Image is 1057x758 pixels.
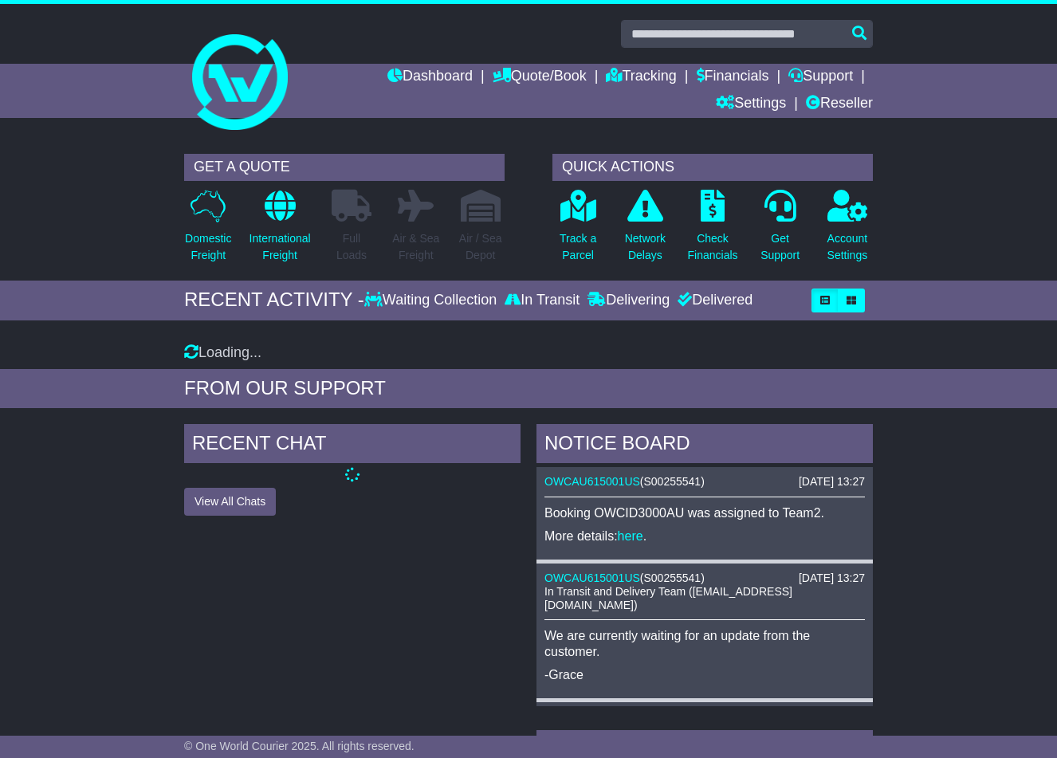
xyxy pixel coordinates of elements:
[536,424,873,467] div: NOTICE BOARD
[827,230,868,264] p: Account Settings
[760,189,800,273] a: GetSupport
[688,230,738,264] p: Check Financials
[806,91,873,118] a: Reseller
[493,64,587,91] a: Quote/Book
[544,571,640,584] a: OWCAU615001US
[584,292,674,309] div: Delivering
[185,230,231,264] p: Domestic Freight
[788,64,853,91] a: Support
[184,289,364,312] div: RECENT ACTIVITY -
[184,424,521,467] div: RECENT CHAT
[544,528,865,544] p: More details: .
[552,154,873,181] div: QUICK ACTIONS
[644,475,701,488] span: S00255541
[364,292,501,309] div: Waiting Collection
[716,91,786,118] a: Settings
[644,571,701,584] span: S00255541
[544,585,792,611] span: In Transit and Delivery Team ([EMAIL_ADDRESS][DOMAIN_NAME])
[332,230,371,264] p: Full Loads
[799,571,865,585] div: [DATE] 13:27
[544,667,865,682] p: -Grace
[560,230,596,264] p: Track a Parcel
[674,292,752,309] div: Delivered
[799,475,865,489] div: [DATE] 13:27
[184,154,505,181] div: GET A QUOTE
[184,740,415,752] span: © One World Courier 2025. All rights reserved.
[559,189,597,273] a: Track aParcel
[827,189,869,273] a: AccountSettings
[687,189,739,273] a: CheckFinancials
[392,230,439,264] p: Air & Sea Freight
[249,189,312,273] a: InternationalFreight
[606,64,676,91] a: Tracking
[184,344,873,362] div: Loading...
[501,292,584,309] div: In Transit
[387,64,473,91] a: Dashboard
[624,189,666,273] a: NetworkDelays
[459,230,502,264] p: Air / Sea Depot
[544,475,640,488] a: OWCAU615001US
[184,189,232,273] a: DomesticFreight
[544,505,865,520] p: Booking OWCID3000AU was assigned to Team2.
[184,377,873,400] div: FROM OUR SUPPORT
[544,475,865,489] div: ( )
[544,571,865,585] div: ( )
[544,628,865,658] p: We are currently waiting for an update from the customer.
[250,230,311,264] p: International Freight
[625,230,666,264] p: Network Delays
[760,230,800,264] p: Get Support
[697,64,769,91] a: Financials
[618,529,643,543] a: here
[184,488,276,516] button: View All Chats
